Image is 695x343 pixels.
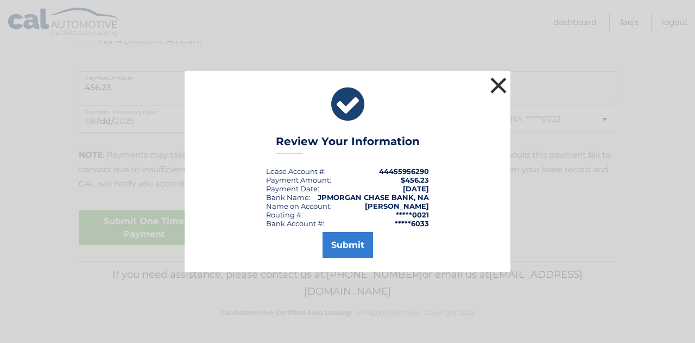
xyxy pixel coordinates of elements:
div: Routing #: [266,210,303,219]
div: Lease Account #: [266,167,326,176]
span: [DATE] [403,184,429,193]
strong: [PERSON_NAME] [365,202,429,210]
div: Bank Account #: [266,219,324,228]
div: : [266,184,319,193]
div: Name on Account: [266,202,332,210]
strong: JPMORGAN CHASE BANK, NA [318,193,429,202]
h3: Review Your Information [276,135,420,154]
div: Bank Name: [266,193,311,202]
div: Payment Amount: [266,176,331,184]
span: $456.23 [401,176,429,184]
span: Payment Date [266,184,318,193]
button: × [488,74,509,96]
strong: 44455956290 [379,167,429,176]
button: Submit [323,232,373,258]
